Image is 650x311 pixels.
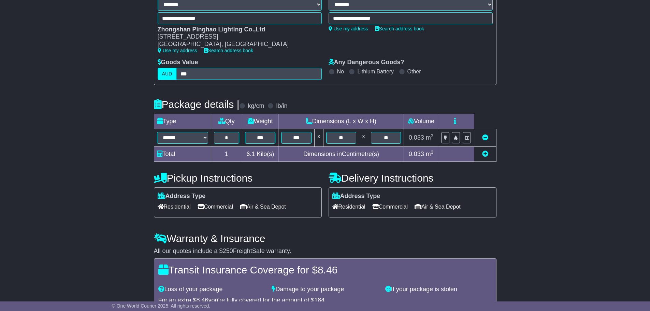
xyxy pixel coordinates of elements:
td: Volume [404,114,438,129]
span: © One World Courier 2025. All rights reserved. [112,303,211,309]
sup: 3 [431,150,434,155]
a: Search address book [204,48,253,53]
div: Loss of your package [155,286,269,293]
td: Weight [242,114,278,129]
span: 8.46 [318,264,337,275]
div: All our quotes include a $ FreightSafe warranty. [154,248,496,255]
label: No [337,68,344,75]
td: x [359,129,368,146]
label: Any Dangerous Goods? [329,59,404,66]
div: [GEOGRAPHIC_DATA], [GEOGRAPHIC_DATA] [158,41,315,48]
h4: Pickup Instructions [154,172,322,184]
span: m [426,151,434,157]
a: Remove this item [482,134,488,141]
div: Damage to your package [268,286,382,293]
span: Residential [332,201,365,212]
sup: 3 [431,133,434,138]
div: Zhongshan Pinghao Lighting Co.,Ltd [158,26,315,33]
label: kg/cm [248,102,264,110]
span: 6.1 [246,151,255,157]
span: 250 [223,248,233,254]
td: 1 [211,146,242,161]
label: Address Type [332,193,380,200]
label: Lithium Battery [357,68,394,75]
td: Type [154,114,211,129]
span: m [426,134,434,141]
h4: Transit Insurance Coverage for $ [158,264,492,275]
span: 8.46 [197,297,208,303]
span: Residential [158,201,191,212]
h4: Package details | [154,99,240,110]
td: Qty [211,114,242,129]
td: x [314,129,323,146]
div: For an extra $ you're fully covered for the amount of $ . [158,297,492,304]
a: Use my address [329,26,368,31]
h4: Warranty & Insurance [154,233,496,244]
td: Dimensions (L x W x H) [278,114,404,129]
label: Other [407,68,421,75]
div: If your package is stolen [382,286,495,293]
label: Address Type [158,193,206,200]
a: Search address book [375,26,424,31]
label: Goods Value [158,59,198,66]
span: Air & Sea Depot [415,201,461,212]
a: Add new item [482,151,488,157]
td: Kilo(s) [242,146,278,161]
label: AUD [158,68,177,80]
span: 184 [314,297,324,303]
label: lb/in [276,102,287,110]
span: 0.033 [409,134,424,141]
h4: Delivery Instructions [329,172,496,184]
div: [STREET_ADDRESS] [158,33,315,41]
td: Total [154,146,211,161]
td: Dimensions in Centimetre(s) [278,146,404,161]
span: Commercial [372,201,408,212]
span: Commercial [198,201,233,212]
span: 0.033 [409,151,424,157]
a: Use my address [158,48,197,53]
span: Air & Sea Depot [240,201,286,212]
